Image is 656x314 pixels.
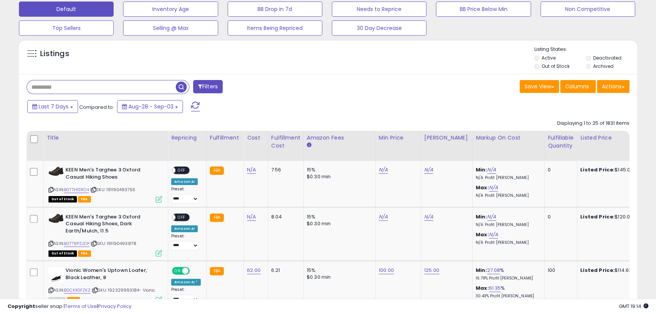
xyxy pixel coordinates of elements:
img: 31wZQqJgAjL._SL40_.jpg [48,166,64,176]
b: Listed Price: [580,213,615,220]
span: All listings that are currently out of stock and unavailable for purchase on Amazon [48,196,77,203]
strong: Copyright [8,303,35,310]
span: OFF [175,167,187,174]
div: $120.00 [580,214,643,220]
a: B07TH1SRD4 [64,187,89,193]
div: Listed Price [580,134,646,142]
span: | SKU: 191190493755 [90,187,135,193]
div: $0.30 min [307,274,370,281]
a: N/A [487,166,496,174]
span: FBA [78,250,91,257]
a: N/A [379,166,388,174]
b: Listed Price: [580,166,615,173]
div: 15% [307,166,370,173]
a: N/A [247,166,256,174]
div: Preset: [171,234,201,251]
a: N/A [379,213,388,221]
button: Aug-28 - Sep-03 [117,100,183,113]
a: B0CKXGFZKZ [64,287,91,294]
div: Amazon AI [171,225,198,232]
div: Fulfillable Quantity [548,134,574,150]
span: 2025-09-11 19:14 GMT [619,303,648,310]
img: 31Nch4vBocL._SL40_.jpg [48,267,64,282]
div: ASIN: [48,166,162,202]
span: FBA [78,196,91,203]
a: 100.00 [379,267,394,274]
span: All listings that are currently out of stock and unavailable for purchase on Amazon [48,250,77,257]
button: Selling @ Max [123,20,218,36]
b: KEEN Men's Targhee 3 Oxford Casual Hiking Shoes, Dark Earth/Mulch, 11.5 [66,214,158,237]
div: Displaying 1 to 25 of 1831 items [557,120,629,127]
button: BB Price Below Min [436,2,531,17]
button: Actions [597,80,629,93]
b: Max: [476,231,489,238]
div: 6.21 [271,267,298,274]
div: 0 [548,166,571,173]
p: N/A Profit [PERSON_NAME] [476,222,539,228]
div: Cost [247,134,265,142]
button: Needs to Reprice [332,2,426,17]
span: Columns [565,83,589,90]
th: The percentage added to the cost of goods (COGS) that forms the calculator for Min & Max prices. [472,131,544,161]
span: Aug-28 - Sep-03 [128,103,173,110]
div: 8.04 [271,214,298,220]
a: 27.08 [487,267,500,274]
h5: Listings [40,49,69,59]
button: Filters [193,80,223,93]
button: BB Drop in 7d [228,2,322,17]
label: Active [542,55,556,61]
a: N/A [424,166,433,174]
button: Top Sellers [19,20,114,36]
span: OFF [189,268,201,274]
small: FBA [210,166,224,175]
div: Fulfillment Cost [271,134,300,150]
a: 125.00 [424,267,439,274]
span: OFF [175,214,187,220]
span: | SKU: 192329993184- Vionic [92,287,155,293]
button: 30 Day Decrease [332,20,426,36]
label: Archived [593,63,614,69]
div: Title [47,134,165,142]
div: $145.00 [580,166,643,173]
div: Preset: [171,287,201,304]
div: Markup on Cost [476,134,541,142]
div: $114.63 [580,267,643,274]
img: 31wZQqJgAjL._SL40_.jpg [48,214,64,223]
div: % [476,267,539,281]
label: Deactivated [593,55,622,61]
p: N/A Profit [PERSON_NAME] [476,193,539,198]
button: Last 7 Days [27,100,78,113]
div: % [476,285,539,299]
span: Last 7 Days [39,103,69,110]
div: Repricing [171,134,203,142]
button: Default [19,2,114,17]
span: | SKU: 191190493878 [91,240,136,246]
div: Min Price [379,134,418,142]
button: Non Competitive [540,2,635,17]
div: [PERSON_NAME] [424,134,469,142]
b: Max: [476,184,489,191]
small: Amazon Fees. [307,142,311,149]
div: 100 [548,267,571,274]
p: Listing States: [534,46,637,53]
b: Min: [476,267,487,274]
span: Compared to: [79,104,114,111]
div: 0 [548,214,571,220]
button: Items Being Repriced [228,20,322,36]
button: Inventory Age [123,2,218,17]
div: Amazon AI [171,178,198,185]
a: N/A [424,213,433,221]
b: Min: [476,213,487,220]
a: N/A [489,184,498,192]
b: Listed Price: [580,267,615,274]
div: Amazon Fees [307,134,372,142]
div: $0.30 min [307,173,370,180]
p: N/A Profit [PERSON_NAME] [476,240,539,245]
div: Fulfillment [210,134,241,142]
span: ON [173,268,182,274]
a: N/A [489,231,498,239]
b: KEEN Men's Targhee 3 Oxford Casual Hiking Shoes [66,166,158,182]
a: N/A [247,213,256,221]
div: 7.56 [271,166,298,173]
div: Preset: [171,187,201,204]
